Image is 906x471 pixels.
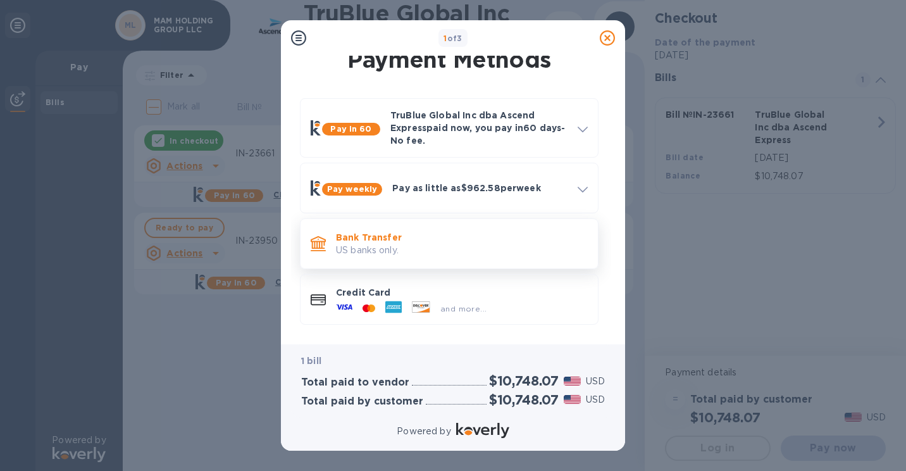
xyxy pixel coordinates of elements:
[336,244,588,257] p: US banks only.
[586,375,605,388] p: USD
[564,377,581,386] img: USD
[444,34,447,43] span: 1
[390,109,568,147] p: TruBlue Global Inc dba Ascend Express paid now, you pay in 60 days - No fee.
[456,423,509,438] img: Logo
[397,425,450,438] p: Powered by
[336,231,588,244] p: Bank Transfer
[327,184,377,194] b: Pay weekly
[489,392,559,408] h2: $10,748.07
[297,46,601,73] h1: Payment Methods
[301,356,321,366] b: 1 bill
[564,395,581,404] img: USD
[301,377,409,389] h3: Total paid to vendor
[336,286,588,299] p: Credit Card
[586,393,605,406] p: USD
[444,34,462,43] b: of 3
[301,396,423,408] h3: Total paid by customer
[489,373,559,389] h2: $10,748.07
[440,304,487,313] span: and more...
[330,124,371,134] b: Pay in 60
[392,182,568,194] p: Pay as little as $962.58 per week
